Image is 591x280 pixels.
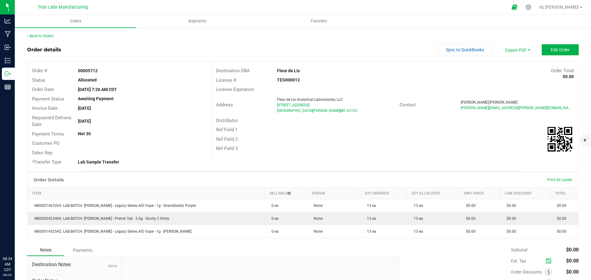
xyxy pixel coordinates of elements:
iframe: Resource center unread badge [18,230,26,237]
span: Status [32,77,45,83]
span: Ref Field 2 [216,136,238,142]
button: Sync to QuickBooks [437,44,492,55]
span: M00001452542: LAB BATCH: [PERSON_NAME] - Legacy Series AIO Vape - 1g - [PERSON_NAME] [31,229,191,234]
span: Shipments [180,18,215,24]
span: Print All Labels [547,178,572,182]
span: $0.00 [554,203,566,208]
inline-svg: Manufacturing [5,31,11,37]
span: Teal Labs Manufacturing [38,5,88,10]
span: License Expiration [216,87,254,92]
span: Order Total [551,68,574,73]
strong: 00005712 [78,68,98,73]
span: Sales Rep [32,150,52,156]
span: Order # [32,68,47,73]
span: Order Discounts [511,270,545,274]
span: $0.00 [504,203,516,208]
th: Total [550,187,578,199]
th: Qty Allocated [407,187,459,199]
inline-svg: Analytics [5,18,11,24]
span: Destination DBA [216,68,250,73]
th: Item [28,187,265,199]
div: Payments [64,245,101,256]
span: Calculate excise tax [546,257,554,265]
span: Open Ecommerce Menu [508,1,521,13]
span: Ref Field 1 [216,127,238,132]
strong: Fleur de Lis [277,68,300,73]
span: Destination Notes [32,261,117,268]
h1: Order Details [34,177,64,182]
div: Order details [27,46,61,53]
span: $0.00 [566,269,579,275]
strong: $0.00 [563,74,574,79]
span: 0 ea [268,203,279,208]
span: 13 ea [411,216,423,221]
span: 13 ea [364,229,376,234]
div: Manage settings [525,4,532,10]
span: [STREET_ADDRESS] [277,103,309,107]
button: Edit Order [542,44,579,55]
strong: Awaiting Payment [78,96,114,101]
inline-svg: Reports [5,84,11,90]
span: Hi, [PERSON_NAME]! [539,5,579,10]
span: Orders [62,18,90,24]
span: $0.00 [504,216,516,221]
span: None [311,203,323,208]
li: Export PDF [499,44,536,55]
span: Subtotal [511,247,527,252]
strong: TES000012 [277,77,300,82]
span: [PERSON_NAME][EMAIL_ADDRESS][PERSON_NAME][DOMAIN_NAME] [461,106,575,110]
span: None [311,216,323,221]
span: Invoice Date [32,105,58,111]
span: 13 ea [411,203,423,208]
span: Transfers [302,18,336,24]
p: 09/24 [3,273,12,277]
span: Requested Delivery Date [32,115,71,128]
span: Address [216,102,233,108]
span: Distributor [216,118,238,123]
span: None [311,229,323,234]
span: MO [340,108,345,113]
inline-svg: Outbound [5,71,11,77]
span: Ref Field 3 [216,146,238,151]
div: Notes [27,244,64,256]
span: License # [216,77,236,83]
th: Qty Ordered [360,187,407,199]
span: $0.00 [504,229,516,234]
span: Order Date [32,87,54,92]
span: 13 ea [411,229,423,234]
inline-svg: Inventory [5,57,11,64]
th: Unit Price [459,187,500,199]
span: $0.00 [554,229,566,234]
span: 63102 [347,108,357,113]
th: Line Discount [500,187,550,199]
img: Scan me! [548,127,572,152]
qrcode: 00005712 [548,127,572,152]
strong: Net 30 [78,131,91,136]
th: Sellable [265,187,307,199]
span: , [339,108,340,113]
a: Transfers [258,15,380,28]
span: $0.00 [566,247,579,253]
span: Contact [400,102,416,108]
span: 0 ea [268,216,279,221]
span: Customer PO [32,140,59,146]
span: Payment Terms [32,131,64,137]
a: Orders [15,15,136,28]
iframe: Resource center [6,231,25,249]
span: 13 ea [364,203,376,208]
span: None [108,264,117,268]
span: 0 ea [268,229,279,234]
span: M00002423406: LAB BATCH: [PERSON_NAME] - Preroll 7pk - 3.5g - Scotty 2 Hotty [31,216,169,221]
span: $0.00 [463,203,476,208]
strong: [DATE] [78,106,91,111]
span: $0.00 [566,258,579,264]
span: $0.00 [463,229,476,234]
span: Edit Order [551,47,570,52]
p: 08:34 AM CDT [3,256,12,273]
a: Shipments [136,15,258,28]
a: Back to Orders [27,34,54,38]
span: Est. Tax [511,258,543,263]
strong: Lab Sample Transfer [78,160,119,164]
strong: [DATE] 7:26 AM CDT [78,87,117,92]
